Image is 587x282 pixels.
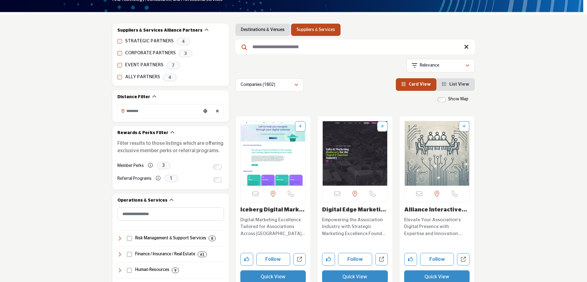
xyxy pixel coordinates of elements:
img: Iceberg Digital Marketing [241,121,306,186]
b: 61 [200,252,204,257]
span: 3 [157,162,171,169]
label: CORPORATE PARTNERS [125,50,176,57]
input: ALLY PARTNERS checkbox [117,75,122,79]
b: 8 [211,236,213,241]
h4: Risk Management & Support Services: Services for cancellation insurance and transportation soluti... [135,235,206,241]
button: Companies (1802) [235,78,304,92]
input: Switch to Referral Programs [213,177,222,182]
li: Card View [396,78,436,91]
label: Referral Programs [117,173,152,184]
input: EVENT PARTNERS checkbox [117,63,122,68]
input: Search Keyword [235,40,475,54]
a: Empowering the Association Industry with Strategic Marketing Excellence Founded during a time of ... [322,215,388,238]
button: Follow [256,253,290,266]
h3: Digital Edge Marketing [322,207,388,214]
a: Add To List [462,124,466,129]
li: List View [436,78,475,91]
a: Open Listing in new tab [322,121,388,186]
span: 3 [179,50,192,57]
img: Alliance Interactive Digital Marketing [404,121,470,186]
a: Add To List [380,124,384,129]
span: 4 [176,38,190,45]
a: Open alliance-interactive-digital-marketing in new tab [457,253,470,266]
a: Open Listing in new tab [241,121,306,186]
h2: Distance Filter [117,94,150,100]
span: 4 [163,74,177,81]
p: Filter results to those listings which are offering exclusive member perks or referral programs. [117,140,224,154]
span: 7 [166,62,180,69]
a: Add To List [298,124,302,129]
input: Select Finance / Insurance / Real Estate checkbox [127,252,132,257]
label: ALLY PARTNERS [125,74,160,81]
a: Open iceberg-digital-marketing in new tab [293,253,306,266]
label: Member Perks [117,160,144,171]
input: Switch to Member Perks [213,164,222,169]
h4: Human Resources: Services and solutions for employee management, benefits, recruiting, compliance... [135,267,169,273]
label: EVENT PARTNERS [125,62,163,69]
p: Elevate Your Association's Digital Presence with Expertise and Innovation. Renowned for their exp... [404,217,470,238]
input: Search Location [118,105,201,117]
input: Select Human Resources checkbox [127,268,132,273]
a: Open Listing in new tab [404,121,470,186]
a: Elevate Your Association's Digital Presence with Expertise and Innovation. Renowned for their exp... [404,215,470,238]
span: 1 [164,175,178,182]
a: Digital Edge Marketi... [322,207,386,213]
b: 9 [174,268,176,272]
div: Choose your current location [201,105,210,118]
a: Open digital-edge-marketing in new tab [375,253,388,266]
h3: Iceberg Digital Marketing [240,207,306,214]
input: Search Category [117,207,224,221]
label: STRATEGIC PARTNERS [125,38,174,45]
a: Destinations & Venues [241,27,285,33]
h4: Finance / Insurance / Real Estate: Financial management, accounting, insurance, banking, payroll,... [135,251,195,257]
input: STRATEGIC PARTNERS checkbox [117,39,122,44]
p: Empowering the Association Industry with Strategic Marketing Excellence Founded during a time of ... [322,217,388,238]
div: 61 Results For Finance / Insurance / Real Estate [198,252,207,257]
h3: Alliance Interactive Digital Marketing [404,207,470,214]
label: Show Map [448,96,468,102]
a: View Card [401,82,431,87]
input: Select Risk Management & Support Services checkbox [127,236,132,241]
a: View List [442,82,469,87]
button: Relevance [407,59,475,72]
div: 8 Results For Risk Management & Support Services [209,236,216,241]
a: Digital Marketing Excellence Tailored for Associations Across [GEOGRAPHIC_DATA] and [GEOGRAPHIC_D... [240,215,306,238]
a: Suppliers & Services [297,27,335,33]
button: Like company [404,253,417,266]
button: Like company [240,253,253,266]
a: Alliance Interactive... [404,207,467,213]
img: Digital Edge Marketing [322,121,388,186]
input: CORPORATE PARTNERS checkbox [117,51,122,56]
button: Follow [338,253,372,266]
button: Follow [420,253,454,266]
div: Clear search location [213,105,222,118]
span: Card View [409,82,431,87]
h2: Operations & Services [117,198,167,204]
h2: Rewards & Perks Filter [117,130,168,136]
p: Companies (1802) [241,82,275,88]
button: Like company [322,253,335,266]
span: List View [449,82,469,87]
div: 9 Results For Human Resources [172,268,179,273]
p: Digital Marketing Excellence Tailored for Associations Across [GEOGRAPHIC_DATA] and [GEOGRAPHIC_D... [240,217,306,238]
p: Relevance [420,63,439,69]
a: Iceberg Digital Mark... [240,207,305,213]
h2: Suppliers & Services Alliance Partners [117,28,203,34]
